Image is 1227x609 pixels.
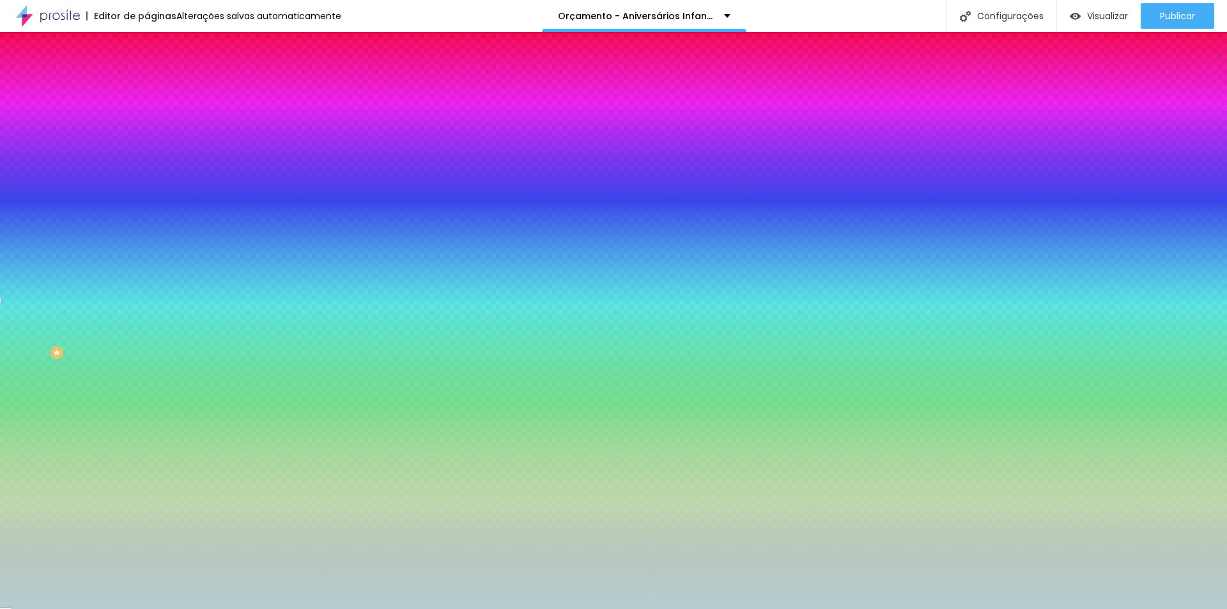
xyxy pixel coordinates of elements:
div: Editor de páginas [86,12,176,20]
p: Orçamento - Aniversários Infantis [558,12,714,20]
img: view-1.svg [1070,11,1081,22]
button: Visualizar [1057,3,1141,29]
img: Icone [960,11,971,22]
button: Publicar [1141,3,1214,29]
div: Alterações salvas automaticamente [176,12,341,20]
span: Publicar [1160,11,1195,21]
span: Visualizar [1087,11,1128,21]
